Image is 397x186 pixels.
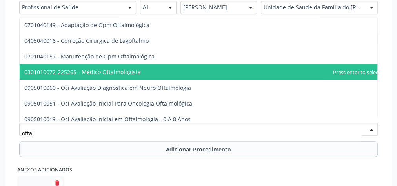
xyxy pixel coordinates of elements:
[22,126,362,141] input: Buscar por procedimento
[17,164,72,176] label: Anexos adicionados
[264,4,362,11] span: Unidade de Saude da Familia do [PERSON_NAME]
[143,4,160,11] span: AL
[166,145,231,153] span: Adicionar Procedimento
[19,141,378,157] button: Adicionar Procedimento
[22,4,120,11] span: Profissional de Saúde
[24,68,141,76] span: 0301010072-225265 - Médico Oftalmologista
[24,100,192,107] span: 0905010051 - Oci Avaliação Inicial Para Oncologia Oftalmológica
[24,37,149,44] span: 0405040016 - Correção Cirurgica de Lagoftalmo
[24,21,149,29] span: 0701040149 - Adaptação de Opm Oftalmológica
[24,115,191,123] span: 0905010019 - Oci Avaliação Inicial em Oftalmologia - 0 A 8 Anos
[183,4,241,11] span: [PERSON_NAME]
[24,53,155,60] span: 0701040157 - Manutenção de Opm Oftalmológica
[24,84,191,91] span: 0905010060 - Oci Avaliação Diagnóstica em Neuro Oftalmologia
